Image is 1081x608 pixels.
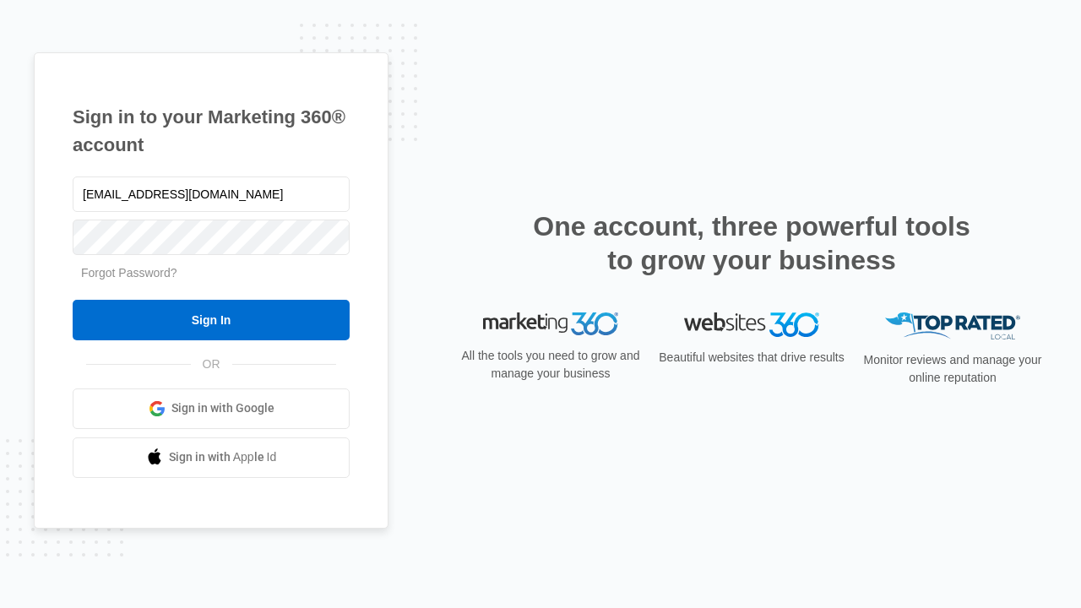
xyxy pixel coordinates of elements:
[684,312,819,337] img: Websites 360
[885,312,1020,340] img: Top Rated Local
[73,103,350,159] h1: Sign in to your Marketing 360® account
[73,176,350,212] input: Email
[528,209,975,277] h2: One account, three powerful tools to grow your business
[73,300,350,340] input: Sign In
[191,356,232,373] span: OR
[73,388,350,429] a: Sign in with Google
[657,349,846,366] p: Beautiful websites that drive results
[169,448,277,466] span: Sign in with Apple Id
[483,312,618,336] img: Marketing 360
[81,266,177,280] a: Forgot Password?
[171,399,274,417] span: Sign in with Google
[456,347,645,383] p: All the tools you need to grow and manage your business
[858,351,1047,387] p: Monitor reviews and manage your online reputation
[73,437,350,478] a: Sign in with Apple Id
